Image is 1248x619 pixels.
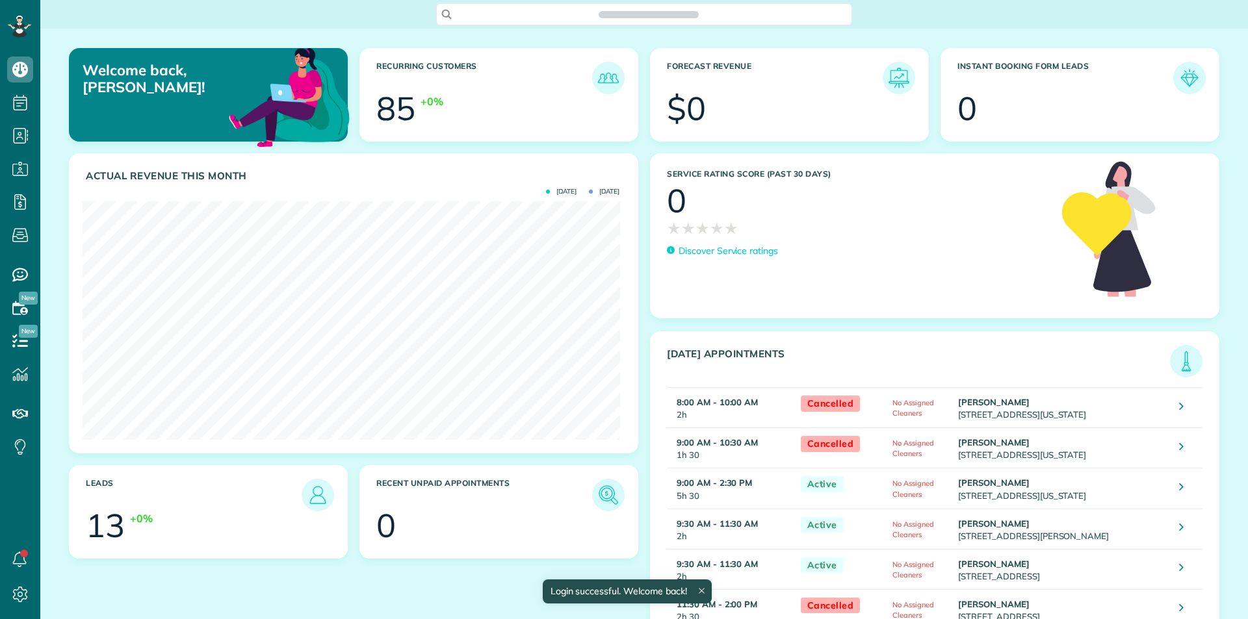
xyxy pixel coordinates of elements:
[86,170,625,182] h3: Actual Revenue this month
[958,559,1030,569] strong: [PERSON_NAME]
[677,397,758,407] strong: 8:00 AM - 10:00 AM
[801,598,861,614] span: Cancelled
[595,482,621,508] img: icon_unpaid_appointments-47b8ce3997adf2238b356f14209ab4cced10bd1f174958f3ca8f1d0dd7fffeee.png
[958,397,1030,407] strong: [PERSON_NAME]
[955,428,1169,468] td: [STREET_ADDRESS][US_STATE]
[376,479,592,511] h3: Recent unpaid appointments
[667,170,1049,179] h3: Service Rating score (past 30 days)
[667,348,1170,377] h3: [DATE] Appointments
[801,517,844,533] span: Active
[667,62,883,94] h3: Forecast Revenue
[955,509,1169,549] td: [STREET_ADDRESS][PERSON_NAME]
[955,388,1169,428] td: [STREET_ADDRESS][US_STATE]
[305,482,331,508] img: icon_leads-1bed01f49abd5b7fead27621c3d59655bb73ed531f8eeb49469d10e621d6b896.png
[957,62,1173,94] h3: Instant Booking Form Leads
[957,92,977,125] div: 0
[724,217,738,240] span: ★
[19,325,38,338] span: New
[892,398,934,418] span: No Assigned Cleaners
[677,599,757,609] strong: 11:30 AM - 2:00 PM
[546,188,577,195] span: [DATE]
[130,511,153,526] div: +0%
[958,599,1030,609] strong: [PERSON_NAME]
[677,518,758,529] strong: 9:30 AM - 11:30 AM
[886,65,912,91] img: icon_forecast_revenue-8c13a41c7ed35a8dcfafea3cbb826a0462acb37728057bba2d056411b612bbbe.png
[677,559,758,569] strong: 9:30 AM - 11:30 AM
[595,65,621,91] img: icon_recurring_customers-cf858462ba22bcd05b5a5880d41d6543d210077de5bb9ebc9590e49fd87d84ed.png
[892,520,934,539] span: No Assigned Cleaners
[958,477,1030,488] strong: [PERSON_NAME]
[667,428,794,468] td: 1h 30
[376,92,415,125] div: 85
[667,509,794,549] td: 2h
[376,509,396,542] div: 0
[892,560,934,579] span: No Assigned Cleaners
[542,579,711,603] div: Login successful. Welcome back!
[801,557,844,574] span: Active
[83,62,259,96] p: Welcome back, [PERSON_NAME]!
[667,92,706,125] div: $0
[955,549,1169,589] td: [STREET_ADDRESS]
[801,476,844,492] span: Active
[86,479,302,511] h3: Leads
[19,292,38,305] span: New
[86,509,125,542] div: 13
[892,479,934,498] span: No Assigned Cleaners
[1173,348,1199,374] img: icon_todays_appointments-901f7ab196bb0bea1936b74009e4eb5ffbc2d2711fa7634e0d609ed5ef32b18b.png
[801,436,861,452] span: Cancelled
[667,388,794,428] td: 2h
[677,437,758,448] strong: 9:00 AM - 10:30 AM
[1176,65,1202,91] img: icon_form_leads-04211a6a04a5b2264e4ee56bc0799ec3eb69b7e499cbb523a139df1d13a81ae0.png
[612,8,685,21] span: Search ZenMaid…
[226,33,352,159] img: dashboard_welcome-42a62b7d889689a78055ac9021e634bf52bae3f8056760290aed330b23ab8690.png
[667,468,794,509] td: 5h 30
[801,396,861,412] span: Cancelled
[892,438,934,458] span: No Assigned Cleaners
[679,244,778,258] p: Discover Service ratings
[695,217,710,240] span: ★
[677,477,752,488] strong: 9:00 AM - 2:30 PM
[376,62,592,94] h3: Recurring Customers
[667,244,778,258] a: Discover Service ratings
[667,549,794,589] td: 2h
[589,188,619,195] span: [DATE]
[667,184,686,217] div: 0
[955,468,1169,509] td: [STREET_ADDRESS][US_STATE]
[958,437,1030,448] strong: [PERSON_NAME]
[667,217,681,240] span: ★
[958,518,1030,529] strong: [PERSON_NAME]
[710,217,724,240] span: ★
[681,217,695,240] span: ★
[421,94,443,109] div: +0%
